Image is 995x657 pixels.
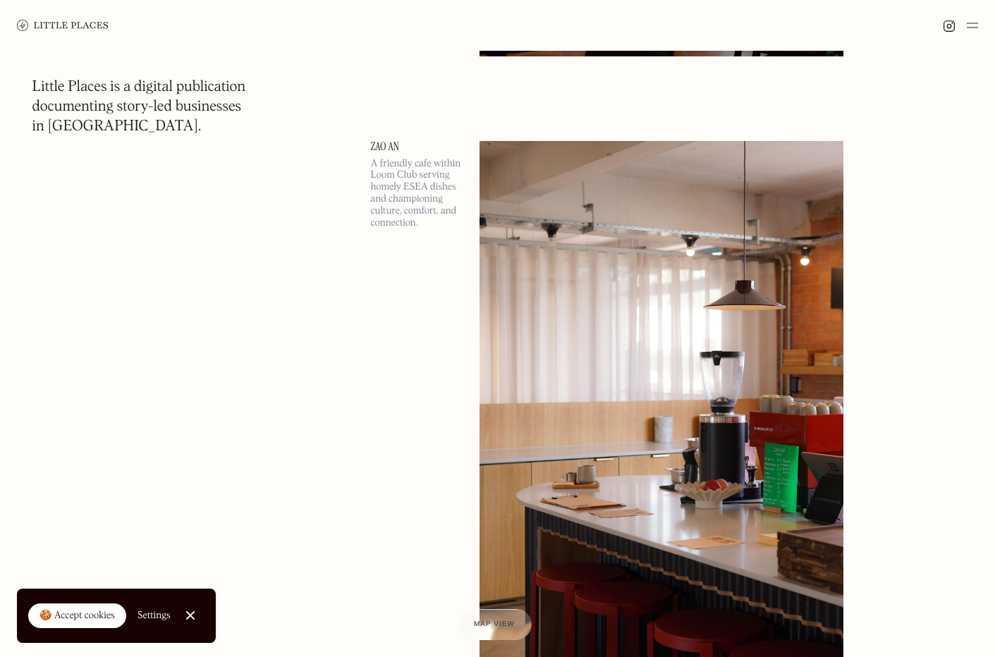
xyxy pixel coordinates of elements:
[457,609,532,640] a: Map view
[32,78,246,137] h1: Little Places is a digital publication documenting story-led businesses in [GEOGRAPHIC_DATA].
[138,610,171,620] div: Settings
[28,603,126,629] a: 🍪 Accept cookies
[138,600,171,632] a: Settings
[371,141,463,152] a: Zao An
[39,609,115,623] div: 🍪 Accept cookies
[474,620,515,628] span: Map view
[176,601,205,630] a: Close Cookie Popup
[371,158,463,229] p: A friendly cafe within Loom Club serving homely ESEA dishes and championing culture, comfort, and...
